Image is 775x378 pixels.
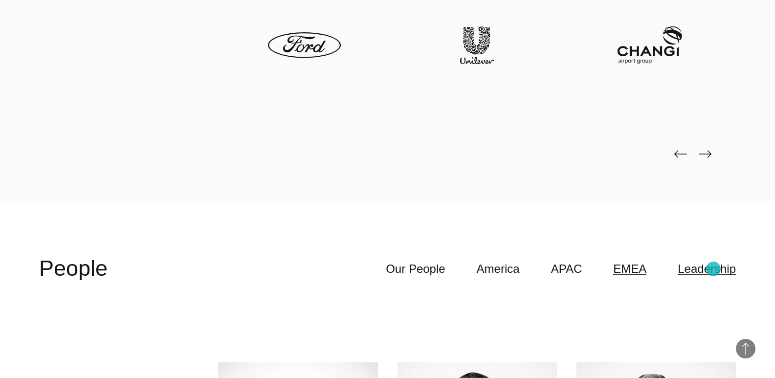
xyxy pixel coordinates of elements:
a: Our People [386,260,445,278]
img: page-next-black.png [699,150,711,158]
a: APAC [551,260,582,278]
a: America [477,260,520,278]
img: Unilever [441,26,514,64]
h2: People [39,254,108,283]
img: Changi [613,26,686,64]
img: Ford [268,26,341,64]
button: Back to Top [736,339,755,358]
img: page-back-black.png [674,150,687,158]
a: EMEA [613,260,646,278]
a: Leadership [678,260,736,278]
